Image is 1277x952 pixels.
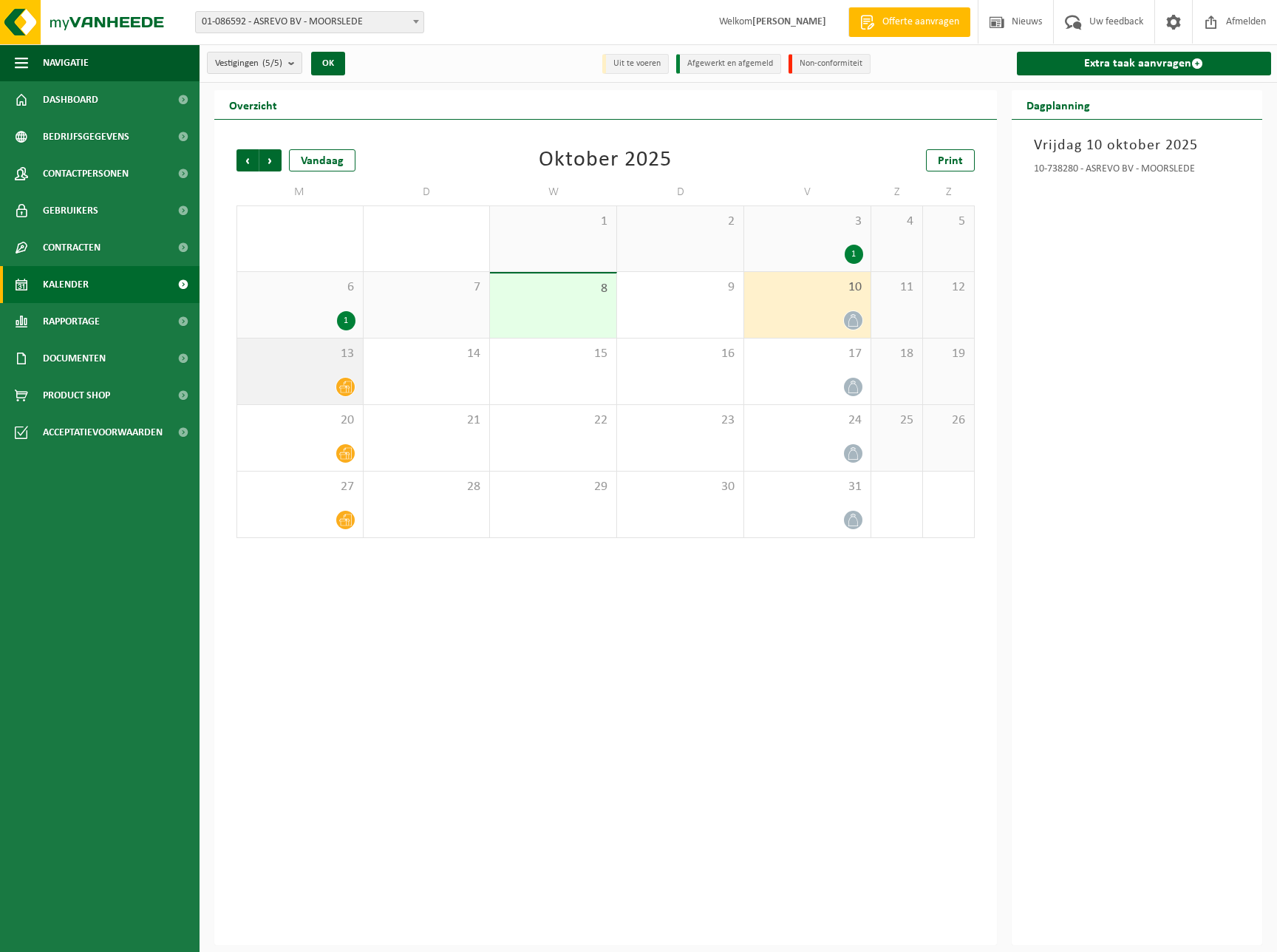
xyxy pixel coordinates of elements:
span: 5 [930,214,967,230]
td: D [617,179,744,205]
span: 27 [245,479,355,495]
span: Rapportage [43,303,100,340]
span: Gebruikers [43,192,98,229]
li: Uit te voeren [602,54,669,74]
span: 12 [930,279,967,296]
span: 11 [879,279,915,296]
td: Z [923,179,975,205]
span: Dashboard [43,81,98,118]
span: Bedrijfsgegevens [43,118,129,155]
button: OK [311,52,345,75]
span: 2 [624,214,736,230]
span: 30 [624,479,736,495]
span: 25 [879,412,915,429]
h2: Dagplanning [1012,90,1105,119]
td: D [364,179,491,205]
strong: [PERSON_NAME] [752,16,826,27]
span: Product Shop [43,377,110,414]
button: Vestigingen(5/5) [207,52,302,74]
li: Afgewerkt en afgemeld [676,54,781,74]
span: 26 [930,412,967,429]
span: 19 [930,346,967,362]
span: Navigatie [43,44,89,81]
span: 16 [624,346,736,362]
span: Vestigingen [215,52,282,75]
div: 1 [337,311,355,330]
span: 23 [624,412,736,429]
a: Print [926,149,975,171]
span: 01-086592 - ASREVO BV - MOORSLEDE [196,12,423,33]
span: 14 [371,346,483,362]
span: 18 [879,346,915,362]
td: M [236,179,364,205]
span: 4 [879,214,915,230]
span: 15 [497,346,609,362]
td: Z [871,179,923,205]
span: 13 [245,346,355,362]
span: 28 [371,479,483,495]
span: 3 [752,214,863,230]
span: 01-086592 - ASREVO BV - MOORSLEDE [195,11,424,33]
span: 7 [371,279,483,296]
span: 10 [752,279,863,296]
div: Oktober 2025 [539,149,672,171]
span: Kalender [43,266,89,303]
span: 6 [245,279,355,296]
span: Vorige [236,149,259,171]
span: Volgende [259,149,282,171]
span: 17 [752,346,863,362]
span: Offerte aanvragen [879,15,963,30]
span: 21 [371,412,483,429]
span: Documenten [43,340,106,377]
span: 1 [497,214,609,230]
div: 1 [845,245,863,264]
a: Offerte aanvragen [848,7,970,37]
span: 20 [245,412,355,429]
span: Acceptatievoorwaarden [43,414,163,451]
span: 29 [497,479,609,495]
span: 31 [752,479,863,495]
a: Extra taak aanvragen [1017,52,1272,75]
div: Vandaag [289,149,355,171]
count: (5/5) [262,58,282,68]
span: 24 [752,412,863,429]
div: 10-738280 - ASREVO BV - MOORSLEDE [1034,164,1241,179]
span: 22 [497,412,609,429]
span: Contactpersonen [43,155,129,192]
h2: Overzicht [214,90,292,119]
span: 8 [497,281,609,297]
td: V [744,179,871,205]
span: Print [938,155,963,167]
h3: Vrijdag 10 oktober 2025 [1034,135,1241,157]
li: Non-conformiteit [789,54,871,74]
span: 9 [624,279,736,296]
td: W [490,179,617,205]
span: Contracten [43,229,101,266]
